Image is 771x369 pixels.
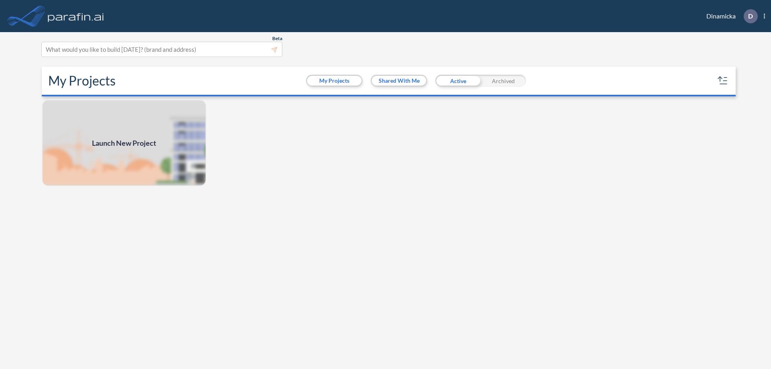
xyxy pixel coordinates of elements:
[92,138,156,149] span: Launch New Project
[716,74,729,87] button: sort
[481,75,526,87] div: Archived
[42,100,206,186] a: Launch New Project
[48,73,116,88] h2: My Projects
[307,76,361,86] button: My Projects
[694,9,765,23] div: Dinamicka
[435,75,481,87] div: Active
[372,76,426,86] button: Shared With Me
[46,8,106,24] img: logo
[42,100,206,186] img: add
[272,35,282,42] span: Beta
[748,12,753,20] p: D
